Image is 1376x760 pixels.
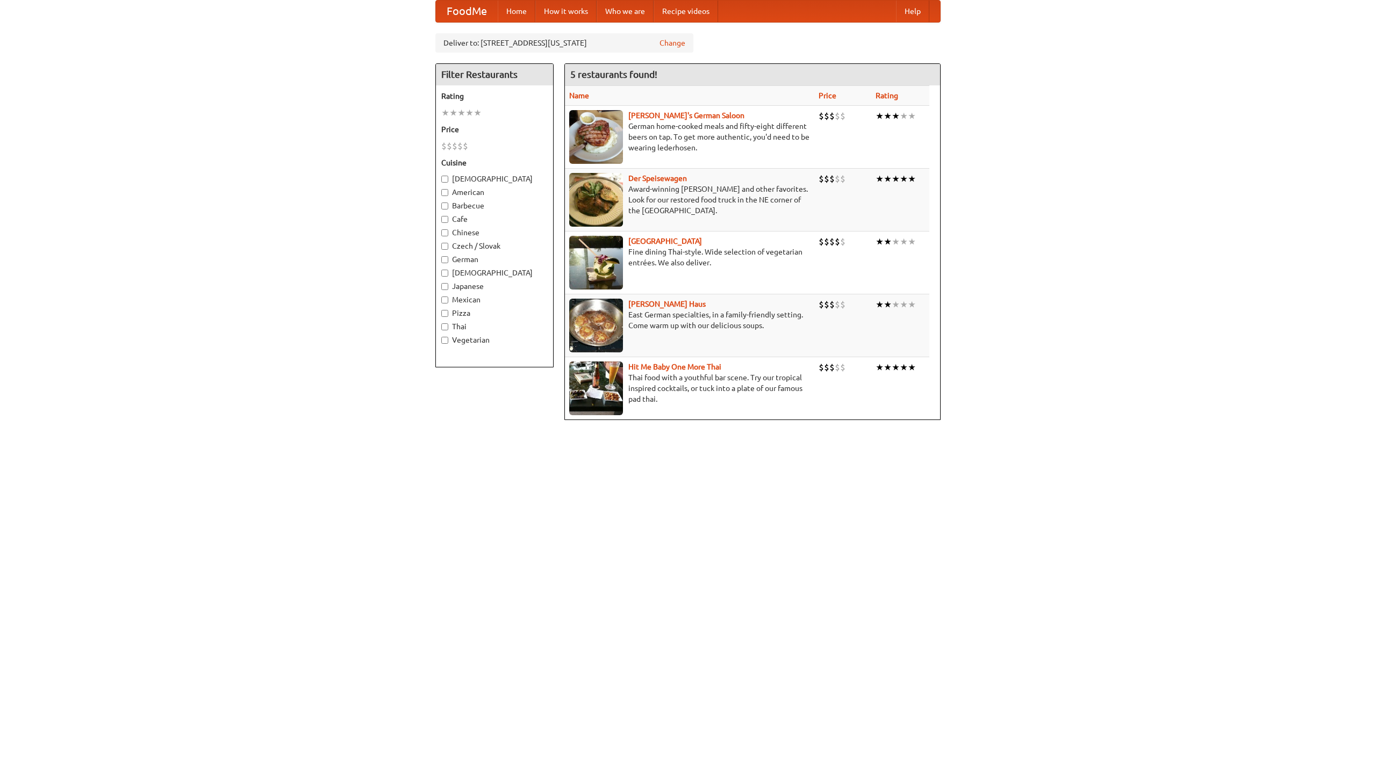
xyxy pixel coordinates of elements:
[569,110,623,164] img: esthers.jpg
[569,91,589,100] a: Name
[441,107,449,119] li: ★
[835,299,840,310] li: $
[628,174,687,183] a: Der Speisewagen
[570,69,657,79] ng-pluralize: 5 restaurants found!
[441,189,448,196] input: American
[892,173,900,185] li: ★
[436,64,553,85] h4: Filter Restaurants
[824,236,829,248] li: $
[441,321,548,332] label: Thai
[819,91,836,100] a: Price
[900,236,908,248] li: ★
[819,236,824,248] li: $
[840,299,845,310] li: $
[876,236,884,248] li: ★
[892,299,900,310] li: ★
[569,309,810,331] p: East German specialties, in a family-friendly setting. Come warm up with our delicious soups.
[441,283,448,290] input: Japanese
[441,200,548,211] label: Barbecue
[463,140,468,152] li: $
[908,110,916,122] li: ★
[824,361,829,373] li: $
[628,111,744,120] a: [PERSON_NAME]'s German Saloon
[908,173,916,185] li: ★
[900,110,908,122] li: ★
[441,294,548,305] label: Mexican
[452,140,457,152] li: $
[441,267,548,278] label: [DEMOGRAPHIC_DATA]
[876,299,884,310] li: ★
[835,361,840,373] li: $
[498,1,535,22] a: Home
[569,236,623,289] img: satay.jpg
[835,173,840,185] li: $
[569,247,810,268] p: Fine dining Thai-style. Wide selection of vegetarian entrées. We also deliver.
[441,241,548,251] label: Czech / Slovak
[892,361,900,373] li: ★
[441,337,448,344] input: Vegetarian
[441,256,448,263] input: German
[569,372,810,404] p: Thai food with a youthful bar scene. Try our tropical inspired cocktails, or tuck into a plate of...
[654,1,718,22] a: Recipe videos
[892,110,900,122] li: ★
[876,110,884,122] li: ★
[829,110,835,122] li: $
[884,299,892,310] li: ★
[896,1,929,22] a: Help
[457,140,463,152] li: $
[441,296,448,303] input: Mexican
[829,361,835,373] li: $
[441,176,448,183] input: [DEMOGRAPHIC_DATA]
[824,173,829,185] li: $
[819,173,824,185] li: $
[447,140,452,152] li: $
[840,110,845,122] li: $
[819,361,824,373] li: $
[884,173,892,185] li: ★
[441,229,448,236] input: Chinese
[441,254,548,265] label: German
[900,173,908,185] li: ★
[465,107,474,119] li: ★
[441,310,448,317] input: Pizza
[436,1,498,22] a: FoodMe
[569,361,623,415] img: babythai.jpg
[824,299,829,310] li: $
[628,300,706,308] b: [PERSON_NAME] Haus
[441,124,548,135] h5: Price
[441,202,448,209] input: Barbecue
[840,361,845,373] li: $
[569,184,810,216] p: Award-winning [PERSON_NAME] and other favorites. Look for our restored food truck in the NE corne...
[535,1,597,22] a: How it works
[900,299,908,310] li: ★
[628,363,721,371] a: Hit Me Baby One More Thai
[829,173,835,185] li: $
[441,243,448,250] input: Czech / Slovak
[441,140,447,152] li: $
[441,216,448,223] input: Cafe
[829,236,835,248] li: $
[441,227,548,238] label: Chinese
[441,173,548,184] label: [DEMOGRAPHIC_DATA]
[441,281,548,292] label: Japanese
[441,335,548,345] label: Vegetarian
[449,107,457,119] li: ★
[840,173,845,185] li: $
[441,157,548,168] h5: Cuisine
[835,110,840,122] li: $
[628,237,702,245] b: [GEOGRAPHIC_DATA]
[569,173,623,227] img: speisewagen.jpg
[819,110,824,122] li: $
[441,323,448,330] input: Thai
[835,236,840,248] li: $
[569,121,810,153] p: German home-cooked meals and fifty-eight different beers on tap. To get more authentic, you'd nee...
[876,173,884,185] li: ★
[435,33,693,53] div: Deliver to: [STREET_ADDRESS][US_STATE]
[660,38,685,48] a: Change
[441,214,548,225] label: Cafe
[892,236,900,248] li: ★
[597,1,654,22] a: Who we are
